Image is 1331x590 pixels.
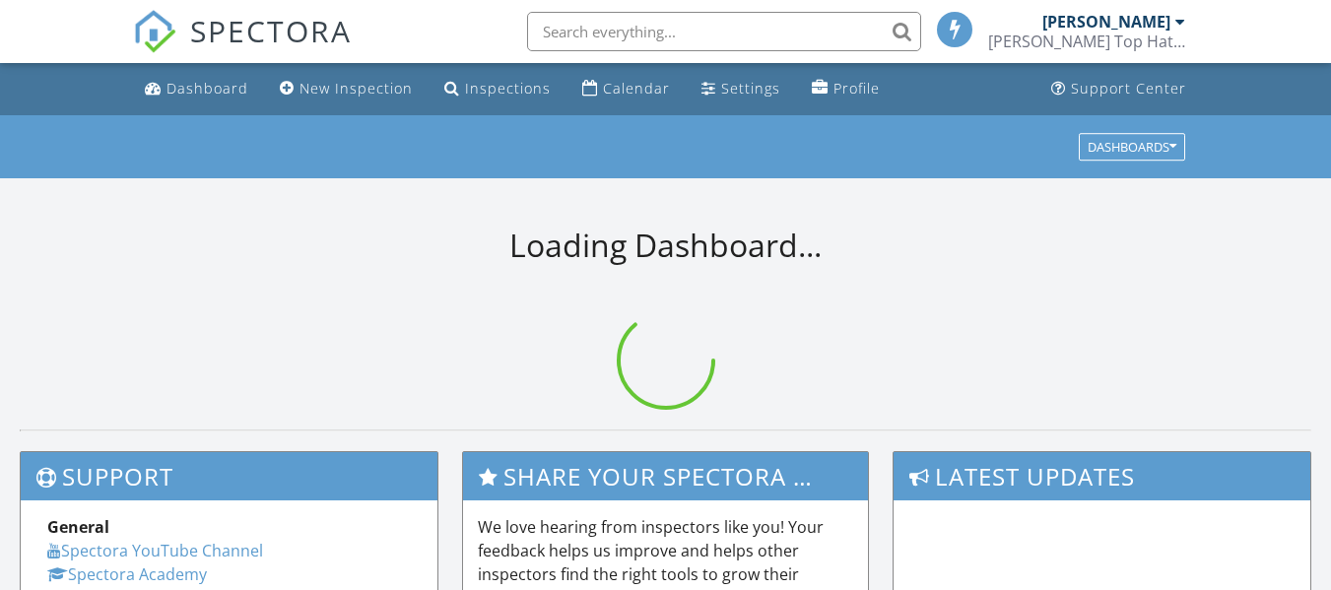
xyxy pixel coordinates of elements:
[299,79,413,98] div: New Inspection
[465,79,551,98] div: Inspections
[603,79,670,98] div: Calendar
[804,71,888,107] a: Profile
[527,12,921,51] input: Search everything...
[133,10,176,53] img: The Best Home Inspection Software - Spectora
[833,79,880,98] div: Profile
[1043,71,1194,107] a: Support Center
[166,79,248,98] div: Dashboard
[1088,140,1176,154] div: Dashboards
[47,516,109,538] strong: General
[272,71,421,107] a: New Inspection
[137,71,256,107] a: Dashboard
[721,79,780,98] div: Settings
[694,71,788,107] a: Settings
[894,452,1310,500] h3: Latest Updates
[436,71,559,107] a: Inspections
[574,71,678,107] a: Calendar
[1042,12,1170,32] div: [PERSON_NAME]
[988,32,1185,51] div: Ables Top Hat Home Services
[190,10,352,51] span: SPECTORA
[463,452,868,500] h3: Share Your Spectora Experience
[1071,79,1186,98] div: Support Center
[21,452,437,500] h3: Support
[1079,133,1185,161] button: Dashboards
[133,27,352,68] a: SPECTORA
[47,563,207,585] a: Spectora Academy
[47,540,263,561] a: Spectora YouTube Channel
